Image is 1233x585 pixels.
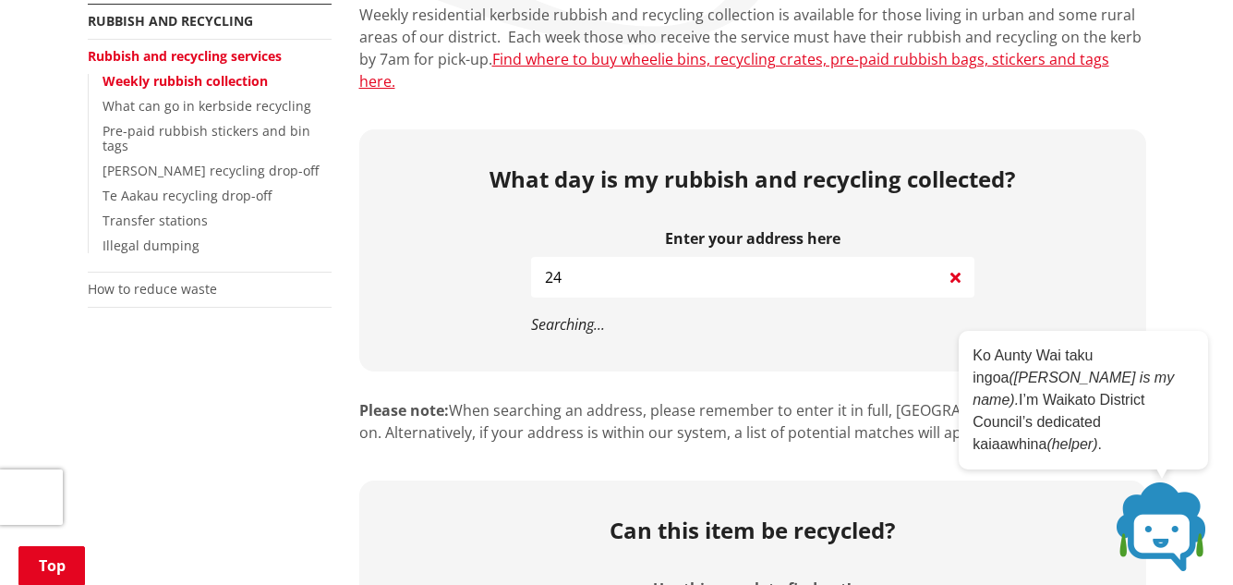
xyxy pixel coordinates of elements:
[88,280,217,298] a: How to reduce waste
[103,97,311,115] a: What can go in kerbside recycling
[103,212,208,229] a: Transfer stations
[103,72,268,90] a: Weekly rubbish collection
[1046,436,1097,452] em: (helper)
[18,546,85,585] a: Top
[531,230,974,248] label: Enter your address here
[359,400,449,420] strong: Please note:
[103,122,310,155] a: Pre-paid rubbish stickers and bin tags
[103,162,319,179] a: [PERSON_NAME] recycling drop-off
[103,237,199,254] a: Illegal dumping
[103,187,272,204] a: Te Aakau recycling drop-off
[359,399,1146,444] p: When searching an address, please remember to enter it in full, [GEOGRAPHIC_DATA], vs St and so o...
[531,314,605,335] i: Searching...
[88,12,253,30] a: Rubbish and recycling
[973,370,1174,408] em: ([PERSON_NAME] is my name).
[88,47,282,65] a: Rubbish and recycling services
[610,518,895,544] h2: Can this item be recycled?
[373,166,1132,193] h2: What day is my rubbish and recycling collected?
[531,257,974,298] input: e.g. Duke Street NGARUAWAHIA
[359,49,1109,91] a: Find where to buy wheelie bins, recycling crates, pre-paid rubbish bags, stickers and tags here.
[973,345,1194,456] p: Ko Aunty Wai taku ingoa I’m Waikato District Council’s dedicated kaiaawhina .
[359,4,1146,92] p: Weekly residential kerbside rubbish and recycling collection is available for those living in urb...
